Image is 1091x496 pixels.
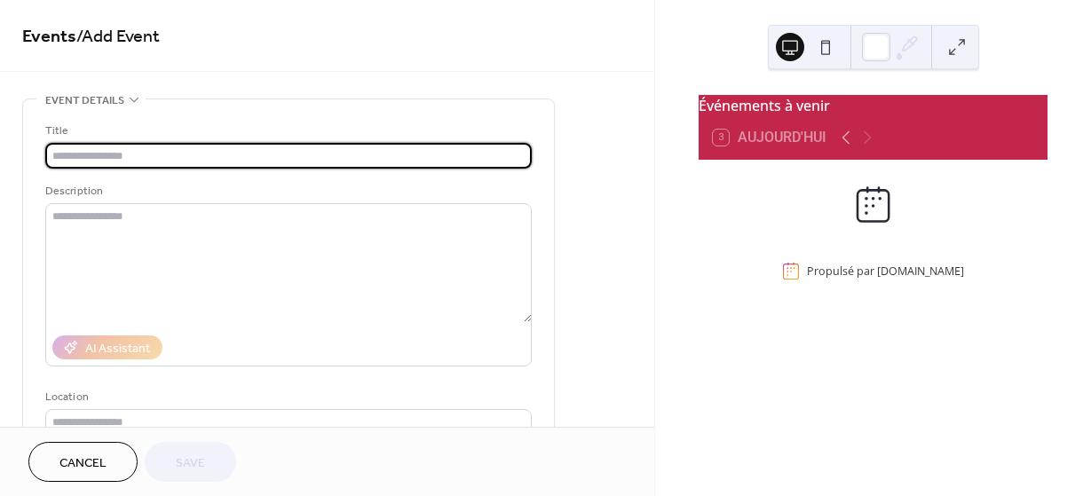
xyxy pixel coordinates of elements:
div: Title [45,122,528,140]
span: Event details [45,91,124,110]
div: Propulsé par [807,264,964,279]
button: Cancel [28,442,138,482]
a: [DOMAIN_NAME] [877,264,964,279]
div: Description [45,182,528,201]
div: Location [45,388,528,406]
span: Cancel [59,454,107,473]
span: / Add Event [76,20,160,54]
a: Events [22,20,76,54]
div: Événements à venir [699,95,1048,116]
